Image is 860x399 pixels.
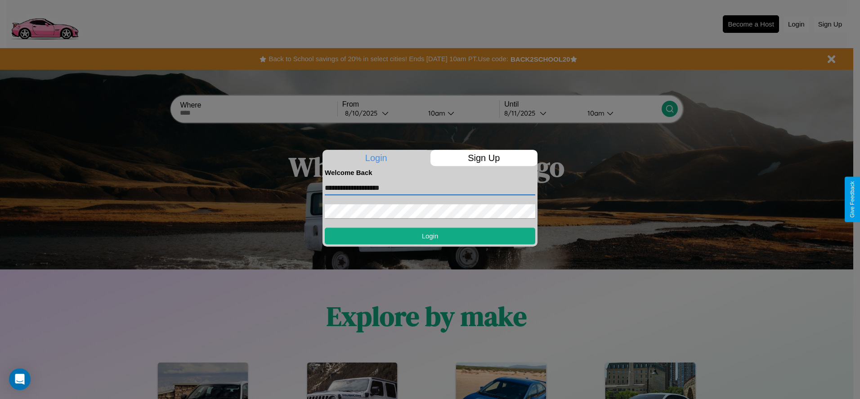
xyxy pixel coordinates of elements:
[325,228,535,244] button: Login
[430,150,538,166] p: Sign Up
[849,181,856,218] div: Give Feedback
[9,368,31,390] div: Open Intercom Messenger
[322,150,430,166] p: Login
[325,169,535,176] h4: Welcome Back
